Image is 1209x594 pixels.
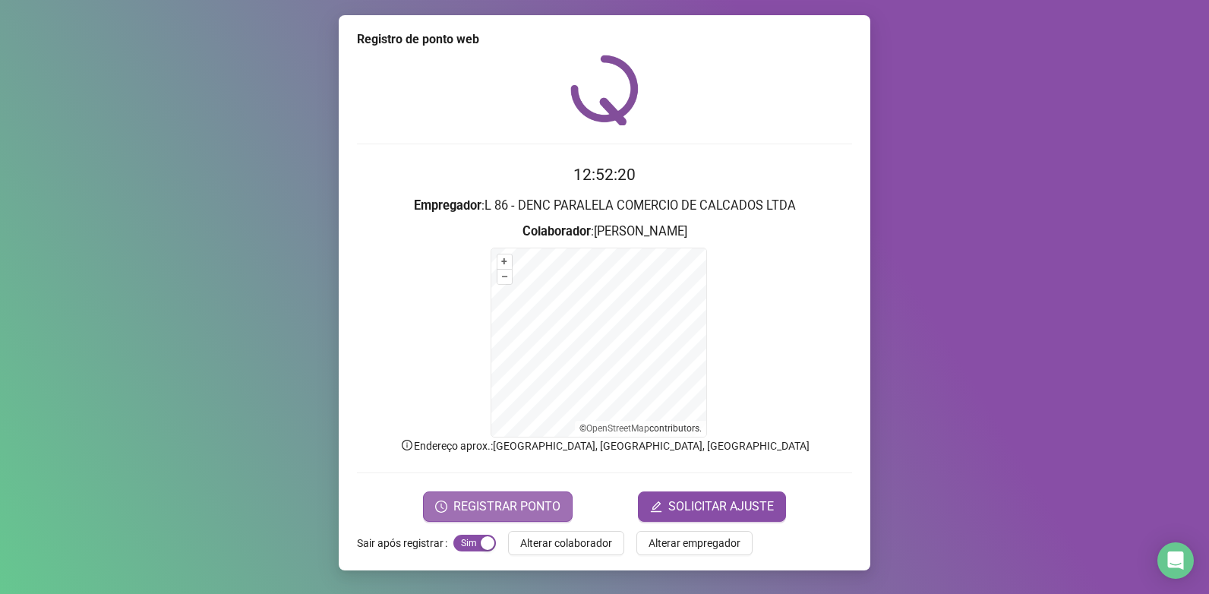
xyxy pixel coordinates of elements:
p: Endereço aprox. : [GEOGRAPHIC_DATA], [GEOGRAPHIC_DATA], [GEOGRAPHIC_DATA] [357,438,852,454]
a: OpenStreetMap [586,423,649,434]
span: Alterar empregador [649,535,740,551]
span: SOLICITAR AJUSTE [668,498,774,516]
strong: Colaborador [522,224,591,239]
span: edit [650,501,662,513]
h3: : [PERSON_NAME] [357,222,852,242]
button: Alterar colaborador [508,531,624,555]
h3: : L 86 - DENC PARALELA COMERCIO DE CALCADOS LTDA [357,196,852,216]
button: Alterar empregador [636,531,753,555]
div: Open Intercom Messenger [1157,542,1194,579]
span: clock-circle [435,501,447,513]
span: info-circle [400,438,414,452]
label: Sair após registrar [357,531,453,555]
li: © contributors. [579,423,702,434]
time: 12:52:20 [573,166,636,184]
button: + [497,254,512,269]
span: REGISTRAR PONTO [453,498,560,516]
button: – [497,270,512,284]
span: Alterar colaborador [520,535,612,551]
img: QRPoint [570,55,639,125]
button: REGISTRAR PONTO [423,491,573,522]
div: Registro de ponto web [357,30,852,49]
button: editSOLICITAR AJUSTE [638,491,786,522]
strong: Empregador [414,198,481,213]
